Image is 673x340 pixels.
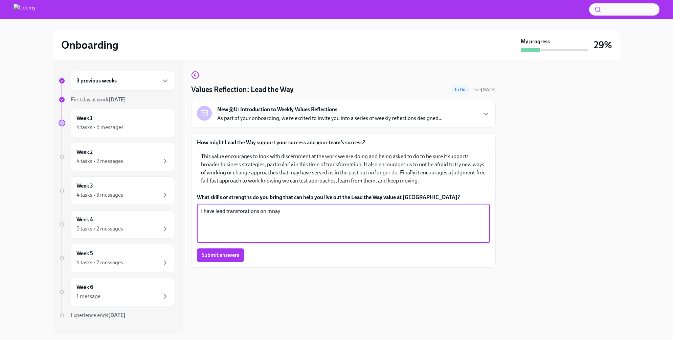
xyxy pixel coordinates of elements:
a: First day at work[DATE] [59,96,175,103]
div: 1 message [76,293,100,300]
div: 4 tasks • 2 messages [76,157,123,165]
span: Due [472,87,496,93]
a: Week 45 tasks • 2 messages [59,210,175,239]
button: Submit answers [197,248,244,262]
textarea: This value encourages to look with discernment at the work we are doing and being asked to do to ... [201,152,486,185]
p: As part of your onboarding, we’re excited to invite you into a series of weekly reflections desig... [217,115,443,122]
h6: Week 5 [76,250,93,257]
a: Week 61 message [59,278,175,306]
div: 5 tasks • 2 messages [76,225,123,233]
div: 4 tasks • 2 messages [76,259,123,266]
strong: My progress [521,38,550,45]
h4: Values Reflection: Lead the Way [191,84,294,95]
label: What skills or strengths do you bring that can help you live out the Lead the Way value at [GEOGR... [197,194,490,201]
span: September 15th, 2025 11:00 [472,87,496,93]
strong: [DATE] [109,96,126,103]
span: To Do [450,87,470,92]
a: Week 34 tasks • 3 messages [59,176,175,205]
div: 4 tasks • 5 messages [76,124,124,131]
strong: [DATE] [481,87,496,93]
div: 4 tasks • 3 messages [76,191,123,199]
span: Submit answers [202,252,239,259]
div: 3 previous weeks [71,71,175,91]
h6: Week 6 [76,284,93,291]
h6: Week 2 [76,148,93,156]
img: Udemy [14,4,36,15]
h6: 3 previous weeks [76,77,117,84]
a: Week 54 tasks • 2 messages [59,244,175,272]
h3: 29% [594,39,612,51]
h6: Week 1 [76,115,92,122]
span: Experience ends [71,312,126,318]
label: How might Lead the Way support your success and your team’s success? [197,139,490,146]
h6: Week 4 [76,216,93,223]
strong: New@U: Introduction to Weekly Values Reflections [217,106,337,113]
a: Week 24 tasks • 2 messages [59,143,175,171]
strong: [DATE] [108,312,126,318]
textarea: I have lead transforations on mnay [201,207,486,240]
h2: Onboarding [61,38,118,52]
span: First day at work [71,96,126,103]
h6: Week 3 [76,182,93,190]
a: Week 14 tasks • 5 messages [59,109,175,137]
